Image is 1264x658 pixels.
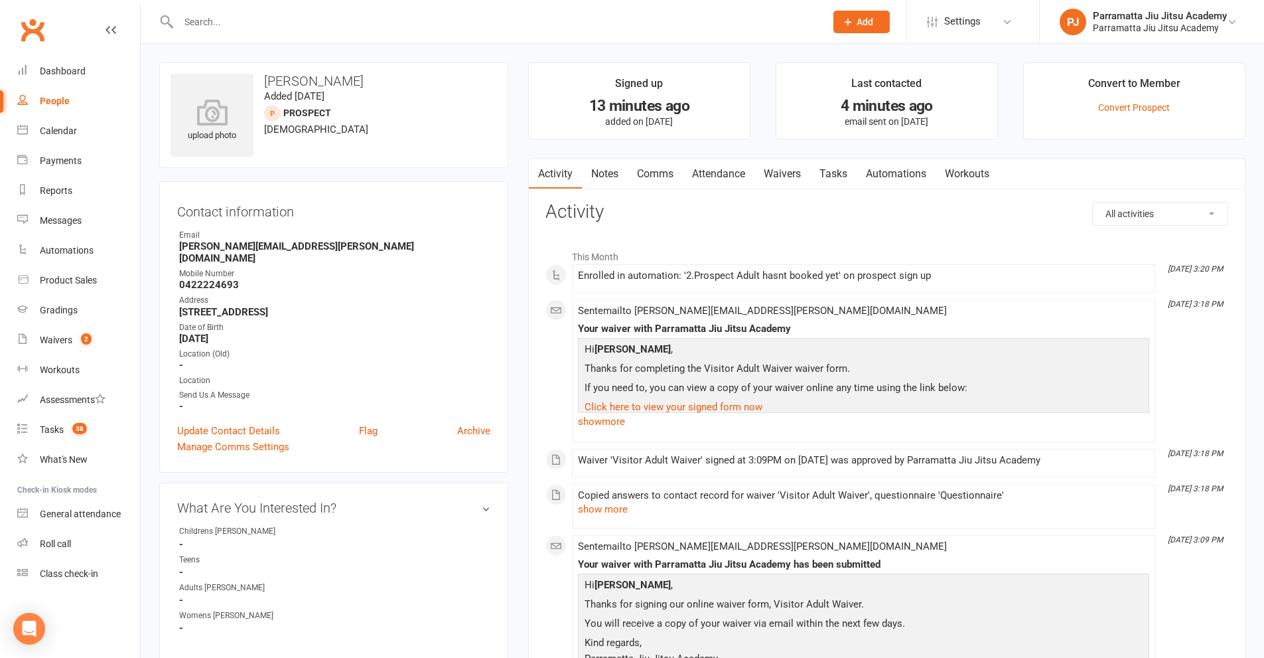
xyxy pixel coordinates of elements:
[179,538,490,550] strong: -
[72,423,87,434] span: 38
[17,325,140,355] a: Waivers 2
[177,439,289,455] a: Manage Comms Settings
[578,270,1149,282] div: Enrolled in automation: '2.Prospect Adult hasnt booked yet' on prospect sign up
[754,159,810,189] a: Waivers
[833,11,890,33] button: Add
[40,185,72,196] div: Reports
[179,348,490,361] div: Location (Old)
[578,455,1149,466] div: Waiver 'Visitor Adult Waiver' signed at 3:09PM on [DATE] was approved by Parramatta Jiu Jitsu Aca...
[851,75,922,99] div: Last contacted
[40,96,70,106] div: People
[1093,22,1227,34] div: Parramatta Jiu Jitsu Academy
[17,236,140,266] a: Automations
[595,343,671,355] strong: [PERSON_NAME]
[581,616,1146,635] p: You will receive a copy of your waiver via email within the next few days.
[17,559,140,589] a: Class kiosk mode
[578,559,1149,570] div: Your waiver with Parramatta Jiu Jitsu Academy has been submitted
[17,176,140,206] a: Reports
[578,305,947,317] span: Sent email to [PERSON_NAME][EMAIL_ADDRESS][PERSON_NAME][DOMAIN_NAME]
[788,99,985,113] div: 4 minutes ago
[264,90,324,102] time: Added [DATE]
[788,116,985,127] p: email sent on [DATE]
[17,266,140,295] a: Product Sales
[17,445,140,475] a: What's New
[283,108,331,118] snap: prospect
[179,294,490,307] div: Address
[40,424,64,435] div: Tasks
[1098,102,1170,113] a: Convert Prospect
[179,566,490,578] strong: -
[615,75,663,99] div: Signed up
[581,380,1146,399] p: If you need to, you can view a copy of your waiver online any time using the link below:
[1168,484,1223,493] i: [DATE] 3:18 PM
[179,400,490,412] strong: -
[17,146,140,176] a: Payments
[578,540,947,552] span: Sent email to [PERSON_NAME][EMAIL_ADDRESS][PERSON_NAME][DOMAIN_NAME]
[179,374,490,387] div: Location
[545,243,1228,264] li: This Month
[40,335,72,345] div: Waivers
[179,229,490,242] div: Email
[40,538,71,549] div: Roll call
[581,361,1146,380] p: Thanks for completing the Visitor Adult Waiver waiver form.
[545,202,1228,222] h3: Activity
[1088,75,1180,99] div: Convert to Member
[40,365,80,375] div: Workouts
[179,554,289,566] div: Teens
[17,116,140,146] a: Calendar
[17,86,140,116] a: People
[1168,264,1223,274] i: [DATE] 3:20 PM
[175,13,816,31] input: Search...
[17,355,140,385] a: Workouts
[40,275,97,286] div: Product Sales
[179,610,289,622] div: Womens [PERSON_NAME]
[81,333,92,345] span: 2
[936,159,999,189] a: Workouts
[171,74,497,88] h3: [PERSON_NAME]
[40,125,77,136] div: Calendar
[179,622,490,634] strong: -
[17,499,140,529] a: General attendance kiosk mode
[810,159,857,189] a: Tasks
[40,454,88,465] div: What's New
[179,525,289,538] div: Childrens [PERSON_NAME]
[179,359,490,371] strong: -
[179,240,490,264] strong: [PERSON_NAME][EMAIL_ADDRESS][PERSON_NAME][DOMAIN_NAME]
[541,99,738,113] div: 13 minutes ago
[585,401,762,413] a: Click here to view your signed form now
[683,159,754,189] a: Attendance
[581,341,1146,361] p: Hi ,
[179,268,490,280] div: Mobile Number
[16,13,49,46] a: Clubworx
[359,423,378,439] a: Flag
[264,123,368,135] span: [DEMOGRAPHIC_DATA]
[1168,535,1223,544] i: [DATE] 3:09 PM
[581,577,1146,596] p: Hi ,
[179,582,289,594] div: Adults [PERSON_NAME]
[582,159,628,189] a: Notes
[40,155,82,166] div: Payments
[578,412,1149,431] a: show more
[40,245,94,256] div: Automations
[179,333,490,345] strong: [DATE]
[529,159,582,189] a: Activity
[17,529,140,559] a: Roll call
[179,321,490,334] div: Date of Birth
[857,17,873,27] span: Add
[581,596,1146,616] p: Thanks for signing our online waiver form, Visitor Adult Waiver.
[541,116,738,127] p: added on [DATE]
[578,501,628,517] button: show more
[1168,299,1223,309] i: [DATE] 3:18 PM
[177,423,280,439] a: Update Contact Details
[578,323,1149,335] div: Your waiver with Parramatta Jiu Jitsu Academy
[17,385,140,415] a: Assessments
[177,501,490,515] h3: What Are You Interested In?
[1093,10,1227,22] div: Parramatta Jiu Jitsu Academy
[171,99,253,143] div: upload photo
[177,199,490,219] h3: Contact information
[13,613,45,645] div: Open Intercom Messenger
[1168,449,1223,458] i: [DATE] 3:18 PM
[17,206,140,236] a: Messages
[457,423,490,439] a: Archive
[40,215,82,226] div: Messages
